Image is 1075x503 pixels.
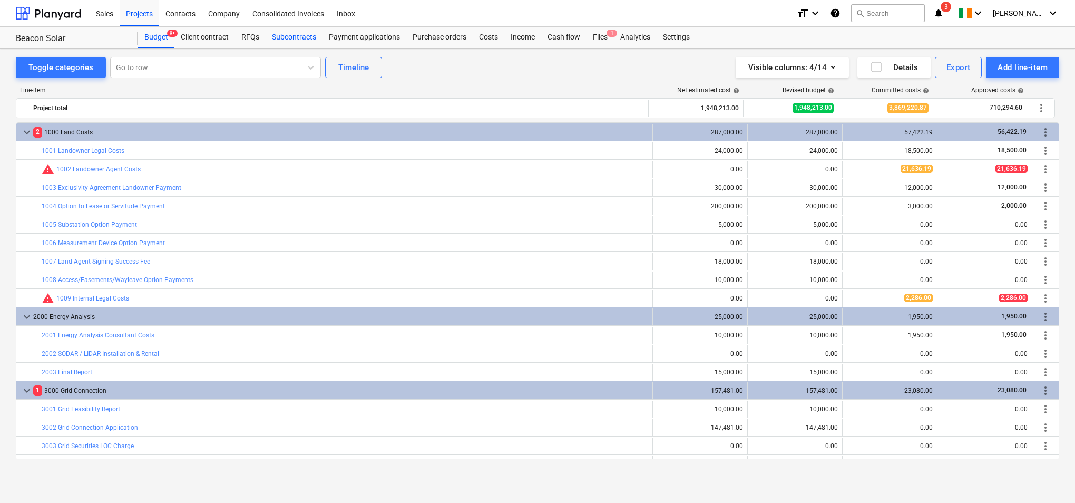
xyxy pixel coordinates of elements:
[614,27,657,48] div: Analytics
[42,424,138,431] a: 3002 Grid Connection Application
[887,103,929,113] span: 3,869,220.87
[847,221,933,228] div: 0.00
[1039,218,1052,231] span: More actions
[1039,440,1052,452] span: More actions
[752,239,838,247] div: 0.00
[942,369,1028,376] div: 0.00
[657,147,743,154] div: 24,000.00
[1039,292,1052,305] span: More actions
[653,100,739,117] div: 1,948,213.00
[56,295,129,302] a: 1009 Internal Legal Costs
[1039,329,1052,342] span: More actions
[657,332,743,339] div: 10,000.00
[942,424,1028,431] div: 0.00
[752,147,838,154] div: 24,000.00
[1000,313,1028,320] span: 1,950.00
[322,27,406,48] a: Payment applications
[42,405,120,413] a: 3001 Grid Feasibility Report
[1039,274,1052,286] span: More actions
[1039,421,1052,434] span: More actions
[138,27,174,48] div: Budget
[993,9,1045,17] span: [PERSON_NAME]
[42,221,137,228] a: 1005 Substation Option Payment
[796,7,809,20] i: format_size
[752,129,838,136] div: 287,000.00
[826,88,834,94] span: help
[42,147,124,154] a: 1001 Landowner Legal Costs
[996,128,1028,136] span: 56,422.19
[921,88,929,94] span: help
[752,405,838,413] div: 10,000.00
[541,27,587,48] div: Cash flow
[847,387,933,394] div: 23,080.00
[942,442,1028,450] div: 0.00
[752,202,838,210] div: 200,000.00
[235,27,266,48] a: RFQs
[657,276,743,284] div: 10,000.00
[657,442,743,450] div: 0.00
[971,86,1024,94] div: Approved costs
[21,311,33,323] span: keyboard_arrow_down
[942,221,1028,228] div: 0.00
[752,350,838,357] div: 0.00
[677,86,739,94] div: Net estimated cost
[42,239,165,247] a: 1006 Measurement Device Option Payment
[847,258,933,265] div: 0.00
[736,57,849,78] button: Visible columns:4/14
[1039,126,1052,139] span: More actions
[1039,255,1052,268] span: More actions
[657,184,743,191] div: 30,000.00
[1035,102,1048,114] span: More actions
[657,295,743,302] div: 0.00
[42,276,193,284] a: 1008 Access/Easements/Wayleave Option Payments
[872,86,929,94] div: Committed costs
[42,292,54,305] span: Committed costs exceed revised budget
[752,221,838,228] div: 5,000.00
[42,163,54,176] span: Committed costs exceed revised budget
[33,385,42,395] span: 1
[752,387,838,394] div: 157,481.00
[999,294,1028,302] span: 2,286.00
[657,313,743,321] div: 25,000.00
[42,258,150,265] a: 1007 Land Agent Signing Success Fee
[1039,237,1052,249] span: More actions
[42,369,92,376] a: 2003 Final Report
[946,61,971,74] div: Export
[942,350,1028,357] div: 0.00
[752,442,838,450] div: 0.00
[1039,311,1052,323] span: More actions
[996,147,1028,154] span: 18,500.00
[28,61,93,74] div: Toggle categories
[1039,347,1052,360] span: More actions
[33,308,648,325] div: 2000 Energy Analysis
[138,27,174,48] a: Budget9+
[1015,88,1024,94] span: help
[657,27,696,48] a: Settings
[1022,452,1075,503] iframe: Chat Widget
[1047,7,1059,20] i: keyboard_arrow_down
[33,100,644,117] div: Project total
[1039,144,1052,157] span: More actions
[33,124,648,141] div: 1000 Land Costs
[325,57,382,78] button: Timeline
[657,350,743,357] div: 0.00
[473,27,504,48] a: Costs
[942,258,1028,265] div: 0.00
[731,88,739,94] span: help
[752,166,838,173] div: 0.00
[16,86,649,94] div: Line-item
[56,166,141,173] a: 1002 Landowner Agent Costs
[42,458,54,471] span: Committed costs exceed revised budget
[856,9,864,17] span: search
[933,7,944,20] i: notifications
[847,442,933,450] div: 0.00
[935,57,982,78] button: Export
[587,27,614,48] a: Files1
[847,239,933,247] div: 0.00
[752,184,838,191] div: 30,000.00
[847,276,933,284] div: 0.00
